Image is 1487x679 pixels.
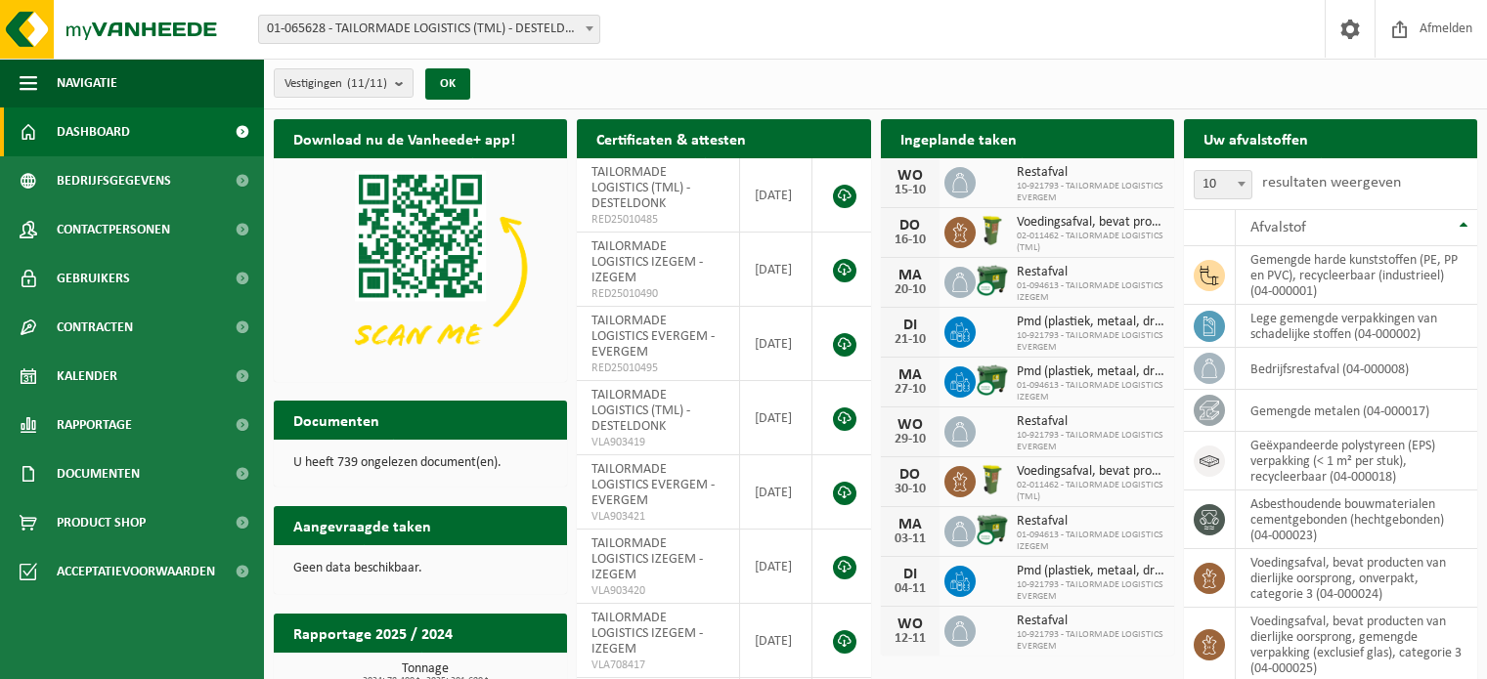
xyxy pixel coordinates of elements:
[1017,514,1164,530] span: Restafval
[891,517,930,532] div: MA
[591,583,724,599] span: VLA903420
[1017,364,1164,380] span: Pmd (plastiek, metaal, drankkartons) (bedrijven)
[891,233,930,247] div: 16-10
[1017,165,1164,181] span: Restafval
[591,239,703,285] span: TAILORMADE LOGISTICS IZEGEM - IZEGEM
[976,264,1009,297] img: WB-1100-CU
[891,532,930,546] div: 03-11
[1017,265,1164,280] span: Restafval
[1017,414,1164,430] span: Restafval
[891,567,930,582] div: DI
[891,467,930,483] div: DO
[1017,315,1164,330] span: Pmd (plastiek, metaal, drankkartons) (bedrijven)
[1017,480,1164,503] span: 02-011462 - TAILORMADE LOGISTICS (TML)
[1184,119,1328,157] h2: Uw afvalstoffen
[57,107,130,156] span: Dashboard
[57,156,171,205] span: Bedrijfsgegevens
[1017,564,1164,579] span: Pmd (plastiek, metaal, drankkartons) (bedrijven)
[1236,432,1477,490] td: geëxpandeerde polystyreen (EPS) verpakking (< 1 m² per stuk), recycleerbaar (04-000018)
[881,119,1036,157] h2: Ingeplande taken
[1017,280,1164,304] span: 01-094613 - TAILORMADE LOGISTICS IZEGEM
[976,463,1009,496] img: WB-0060-HPE-GN-50
[740,530,812,604] td: [DATE]
[591,314,715,360] span: TAILORMADE LOGISTICS EVERGEM - EVERGEM
[274,506,451,544] h2: Aangevraagde taken
[1195,171,1251,198] span: 10
[891,168,930,184] div: WO
[1194,170,1252,199] span: 10
[258,15,600,44] span: 01-065628 - TAILORMADE LOGISTICS (TML) - DESTELDONK
[274,614,472,652] h2: Rapportage 2025 / 2024
[57,547,215,596] span: Acceptatievoorwaarden
[57,254,130,303] span: Gebruikers
[57,449,140,498] span: Documenten
[891,318,930,333] div: DI
[891,333,930,347] div: 21-10
[1017,330,1164,354] span: 10-921793 - TAILORMADE LOGISTICS EVERGEM
[284,69,387,99] span: Vestigingen
[57,59,117,107] span: Navigatie
[740,455,812,530] td: [DATE]
[1236,390,1477,432] td: gemengde metalen (04-000017)
[591,658,724,673] span: VLA708417
[891,417,930,433] div: WO
[1236,246,1477,305] td: gemengde harde kunststoffen (PE, PP en PVC), recycleerbaar (industrieel) (04-000001)
[1017,181,1164,204] span: 10-921793 - TAILORMADE LOGISTICS EVERGEM
[591,286,724,302] span: RED25010490
[259,16,599,43] span: 01-065628 - TAILORMADE LOGISTICS (TML) - DESTELDONK
[274,68,414,98] button: Vestigingen(11/11)
[274,158,567,378] img: Download de VHEPlus App
[57,352,117,401] span: Kalender
[891,632,930,646] div: 12-11
[1236,305,1477,348] td: lege gemengde verpakkingen van schadelijke stoffen (04-000002)
[57,401,132,449] span: Rapportage
[591,611,703,657] span: TAILORMADE LOGISTICS IZEGEM - IZEGEM
[891,268,930,283] div: MA
[976,513,1009,546] img: WB-1100-CU
[1017,614,1164,629] span: Restafval
[891,616,930,632] div: WO
[57,303,133,352] span: Contracten
[1017,430,1164,453] span: 10-921793 - TAILORMADE LOGISTICS EVERGEM
[1017,215,1164,231] span: Voedingsafval, bevat producten van dierlijke oorsprong, onverpakt, categorie 3
[891,483,930,496] div: 30-10
[591,509,724,525] span: VLA903421
[1017,530,1164,553] span: 01-094613 - TAILORMADE LOGISTICS IZEGEM
[1262,175,1401,191] label: resultaten weergeven
[1236,549,1477,608] td: voedingsafval, bevat producten van dierlijke oorsprong, onverpakt, categorie 3 (04-000024)
[591,435,724,450] span: VLA903419
[425,68,470,100] button: OK
[1017,629,1164,653] span: 10-921793 - TAILORMADE LOGISTICS EVERGEM
[591,462,715,508] span: TAILORMADE LOGISTICS EVERGEM - EVERGEM
[1017,579,1164,603] span: 10-921793 - TAILORMADE LOGISTICS EVERGEM
[57,498,146,547] span: Product Shop
[1017,231,1164,254] span: 02-011462 - TAILORMADE LOGISTICS (TML)
[891,433,930,446] div: 29-10
[1236,348,1477,390] td: bedrijfsrestafval (04-000008)
[591,212,724,228] span: RED25010485
[891,383,930,397] div: 27-10
[591,388,690,434] span: TAILORMADE LOGISTICS (TML) - DESTELDONK
[891,582,930,596] div: 04-11
[274,401,399,439] h2: Documenten
[274,119,535,157] h2: Download nu de Vanheede+ app!
[293,456,547,470] p: U heeft 739 ongelezen document(en).
[891,367,930,383] div: MA
[1017,464,1164,480] span: Voedingsafval, bevat producten van dierlijke oorsprong, onverpakt, categorie 3
[293,562,547,575] p: Geen data beschikbaar.
[591,361,724,376] span: RED25010495
[891,283,930,297] div: 20-10
[891,184,930,197] div: 15-10
[976,363,1009,397] img: WB-1100-CU
[891,218,930,233] div: DO
[740,158,812,233] td: [DATE]
[347,77,387,90] count: (11/11)
[1250,220,1306,235] span: Afvalstof
[740,381,812,455] td: [DATE]
[591,536,703,582] span: TAILORMADE LOGISTICS IZEGEM - IZEGEM
[976,214,1009,247] img: WB-0060-HPE-GN-50
[740,604,812,678] td: [DATE]
[1236,490,1477,549] td: asbesthoudende bouwmaterialen cementgebonden (hechtgebonden) (04-000023)
[740,307,812,381] td: [DATE]
[577,119,765,157] h2: Certificaten & attesten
